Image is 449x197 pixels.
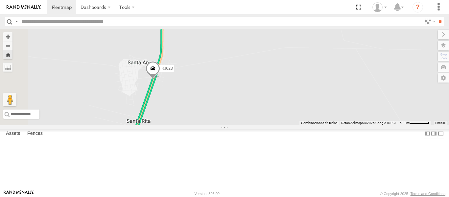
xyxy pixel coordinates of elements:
[24,129,46,138] label: Fences
[438,73,449,83] label: Map Settings
[4,190,34,197] a: Visit our Website
[341,121,396,125] span: Datos del mapa ©2025 Google, INEGI
[3,41,12,50] button: Zoom out
[7,5,41,10] img: rand-logo.svg
[431,129,437,138] label: Dock Summary Table to the Right
[411,192,445,196] a: Terms and Conditions
[398,121,431,125] button: Escala del mapa: 500 m por 57 píxeles
[3,93,16,106] button: Arrastra al hombrecito al mapa para abrir Street View
[14,17,19,26] label: Search Query
[437,129,444,138] label: Hide Summary Table
[195,192,220,196] div: Version: 306.00
[3,32,12,41] button: Zoom in
[3,62,12,72] label: Measure
[370,2,389,12] div: XPD GLOBAL
[3,50,12,59] button: Zoom Home
[161,66,173,71] span: RJ023
[3,129,23,138] label: Assets
[422,17,436,26] label: Search Filter Options
[424,129,431,138] label: Dock Summary Table to the Left
[413,2,423,12] i: ?
[435,122,445,124] a: Términos (se abre en una nueva pestaña)
[380,192,445,196] div: © Copyright 2025 -
[400,121,409,125] span: 500 m
[301,121,337,125] button: Combinaciones de teclas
